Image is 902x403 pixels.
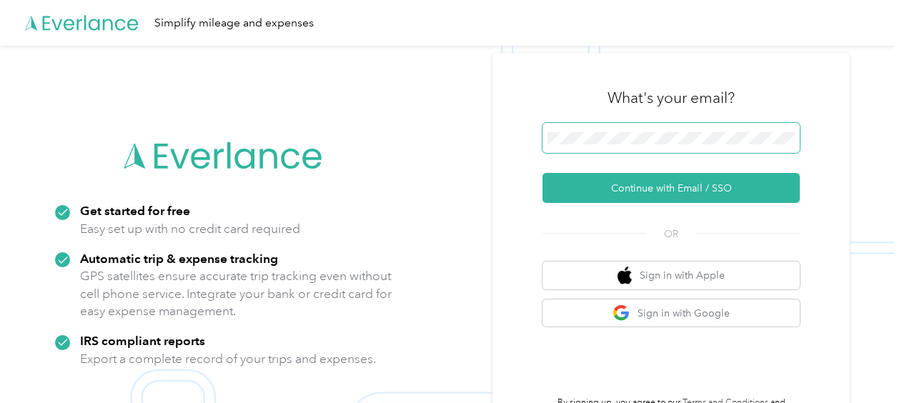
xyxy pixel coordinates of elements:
[542,299,800,327] button: google logoSign in with Google
[608,88,735,108] h3: What's your email?
[542,262,800,289] button: apple logoSign in with Apple
[80,203,190,218] strong: Get started for free
[618,267,632,284] img: apple logo
[646,227,696,242] span: OR
[154,14,314,32] div: Simplify mileage and expenses
[80,220,300,238] p: Easy set up with no credit card required
[80,333,205,348] strong: IRS compliant reports
[542,173,800,203] button: Continue with Email / SSO
[613,304,630,322] img: google logo
[80,251,278,266] strong: Automatic trip & expense tracking
[80,350,376,368] p: Export a complete record of your trips and expenses.
[80,267,392,320] p: GPS satellites ensure accurate trip tracking even without cell phone service. Integrate your bank...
